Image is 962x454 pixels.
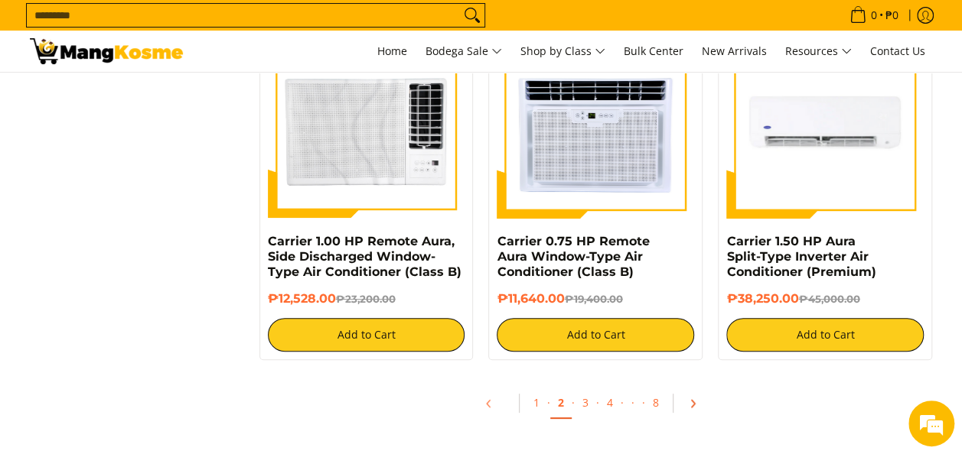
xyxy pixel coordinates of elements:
[726,291,924,306] h6: ₱38,250.00
[616,31,691,72] a: Bulk Center
[785,42,852,61] span: Resources
[702,44,767,58] span: New Arrivals
[497,234,649,279] a: Carrier 0.75 HP Remote Aura Window-Type Air Conditioner (Class B)
[778,31,859,72] a: Resources
[418,31,510,72] a: Bodega Sale
[575,388,596,417] a: 3
[224,350,278,371] em: Submit
[621,395,624,410] span: ·
[513,31,613,72] a: Shop by Class
[845,7,903,24] span: •
[268,234,461,279] a: Carrier 1.00 HP Remote Aura, Side Discharged Window-Type Air Conditioner (Class B)
[624,44,683,58] span: Bulk Center
[642,395,645,410] span: ·
[497,318,694,352] button: Add to Cart
[870,44,925,58] span: Contact Us
[497,291,694,306] h6: ₱11,640.00
[526,388,547,417] a: 1
[251,8,288,44] div: Minimize live chat window
[726,318,924,352] button: Add to Cart
[460,4,484,27] button: Search
[497,21,694,219] img: Carrier 0.75 HP Remote Aura Window-Type Air Conditioner (Class B)
[268,318,465,352] button: Add to Cart
[8,297,292,350] textarea: Type your message and click 'Submit'
[564,293,622,305] del: ₱19,400.00
[252,383,941,432] ul: Pagination
[596,395,599,410] span: ·
[32,132,267,287] span: We are offline. Please leave us a message.
[370,31,415,72] a: Home
[198,31,933,72] nav: Main Menu
[268,291,465,306] h6: ₱12,528.00
[30,38,183,64] img: Bodega Sale Aircon l Mang Kosme: Home Appliances Warehouse Sale | Page 2
[426,42,502,61] span: Bodega Sale
[694,31,774,72] a: New Arrivals
[798,293,859,305] del: ₱45,000.00
[599,388,621,417] a: 4
[336,293,396,305] del: ₱23,200.00
[624,388,642,417] span: ·
[572,395,575,410] span: ·
[726,21,924,219] img: Carrier 1.50 HP Aura Split-Type Inverter Air Conditioner (Premium)
[550,388,572,419] a: 2
[863,31,933,72] a: Contact Us
[883,10,901,21] span: ₱0
[645,388,667,417] a: 8
[268,21,465,219] img: Carrier 1.00 HP Remote Aura, Side Discharged Window-Type Air Conditioner (Class B)
[869,10,879,21] span: 0
[377,44,407,58] span: Home
[80,86,257,105] div: Leave a message
[520,42,605,61] span: Shop by Class
[547,395,550,410] span: ·
[726,234,876,279] a: Carrier 1.50 HP Aura Split-Type Inverter Air Conditioner (Premium)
